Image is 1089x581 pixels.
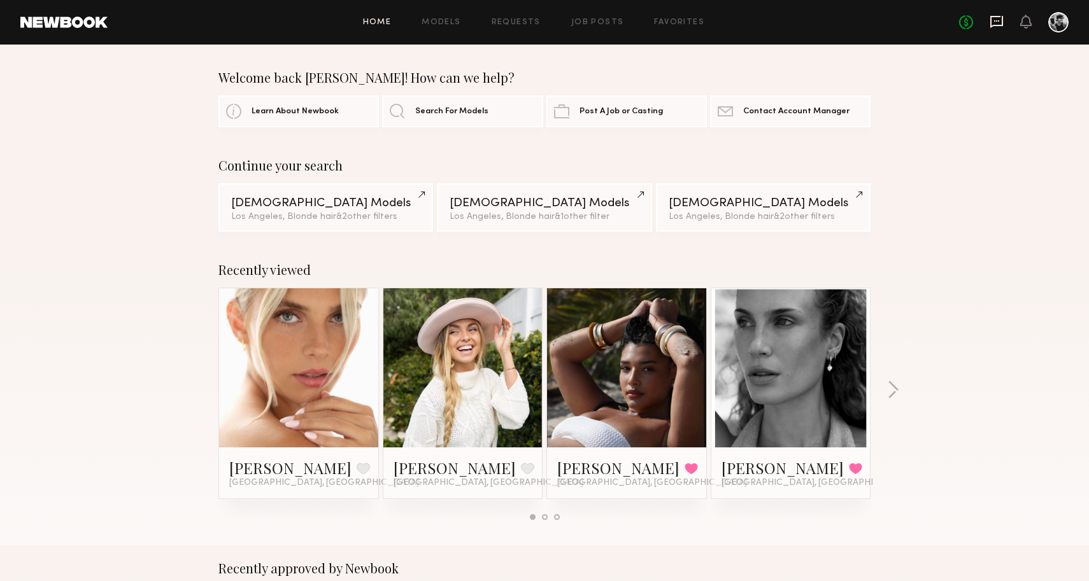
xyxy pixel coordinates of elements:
[710,95,871,127] a: Contact Account Manager
[218,95,379,127] a: Learn About Newbook
[555,213,609,221] span: & 1 other filter
[231,197,420,209] div: [DEMOGRAPHIC_DATA] Models
[218,183,433,232] a: [DEMOGRAPHIC_DATA] ModelsLos Angeles, Blonde hair&2other filters
[722,458,844,478] a: [PERSON_NAME]
[722,478,911,488] span: [GEOGRAPHIC_DATA], [GEOGRAPHIC_DATA]
[557,478,747,488] span: [GEOGRAPHIC_DATA], [GEOGRAPHIC_DATA]
[218,561,871,576] div: Recently approved by Newbook
[580,108,663,116] span: Post A Job or Casting
[363,18,392,27] a: Home
[415,108,488,116] span: Search For Models
[656,183,871,232] a: [DEMOGRAPHIC_DATA] ModelsLos Angeles, Blonde hair&2other filters
[382,95,543,127] a: Search For Models
[546,95,707,127] a: Post A Job or Casting
[336,213,397,221] span: & 2 other filter s
[229,478,419,488] span: [GEOGRAPHIC_DATA], [GEOGRAPHIC_DATA]
[774,213,835,221] span: & 2 other filter s
[492,18,541,27] a: Requests
[252,108,339,116] span: Learn About Newbook
[231,213,420,221] div: Los Angeles, Blonde hair
[437,183,651,232] a: [DEMOGRAPHIC_DATA] ModelsLos Angeles, Blonde hair&1other filter
[571,18,624,27] a: Job Posts
[654,18,704,27] a: Favorites
[743,108,850,116] span: Contact Account Manager
[229,458,352,478] a: [PERSON_NAME]
[218,70,871,85] div: Welcome back [PERSON_NAME]! How can we help?
[394,458,516,478] a: [PERSON_NAME]
[450,213,639,221] div: Los Angeles, Blonde hair
[218,158,871,173] div: Continue your search
[422,18,460,27] a: Models
[394,478,583,488] span: [GEOGRAPHIC_DATA], [GEOGRAPHIC_DATA]
[669,197,858,209] div: [DEMOGRAPHIC_DATA] Models
[218,262,871,277] div: Recently viewed
[450,197,639,209] div: [DEMOGRAPHIC_DATA] Models
[669,213,858,221] div: Los Angeles, Blonde hair
[557,458,680,478] a: [PERSON_NAME]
